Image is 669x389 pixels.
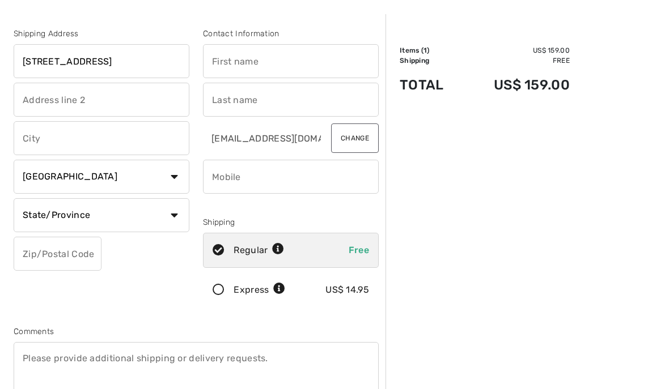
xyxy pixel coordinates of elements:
input: Mobile [203,160,379,194]
span: Free [349,245,369,256]
div: Express [234,284,285,297]
input: Last name [203,83,379,117]
input: Address line 2 [14,83,189,117]
td: Total [400,66,462,105]
div: Shipping [203,217,379,229]
div: Shipping Address [14,28,189,40]
div: Contact Information [203,28,379,40]
button: Change [331,124,379,153]
input: First name [203,45,379,79]
td: Shipping [400,56,462,66]
input: Address line 1 [14,45,189,79]
input: Zip/Postal Code [14,237,101,271]
td: US$ 159.00 [462,66,570,105]
td: Items ( ) [400,46,462,56]
input: E-mail [203,122,322,156]
div: Comments [14,326,379,338]
input: City [14,122,189,156]
div: US$ 14.95 [325,284,369,297]
td: US$ 159.00 [462,46,570,56]
td: Free [462,56,570,66]
span: 1 [424,47,427,55]
div: Regular [234,244,284,258]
